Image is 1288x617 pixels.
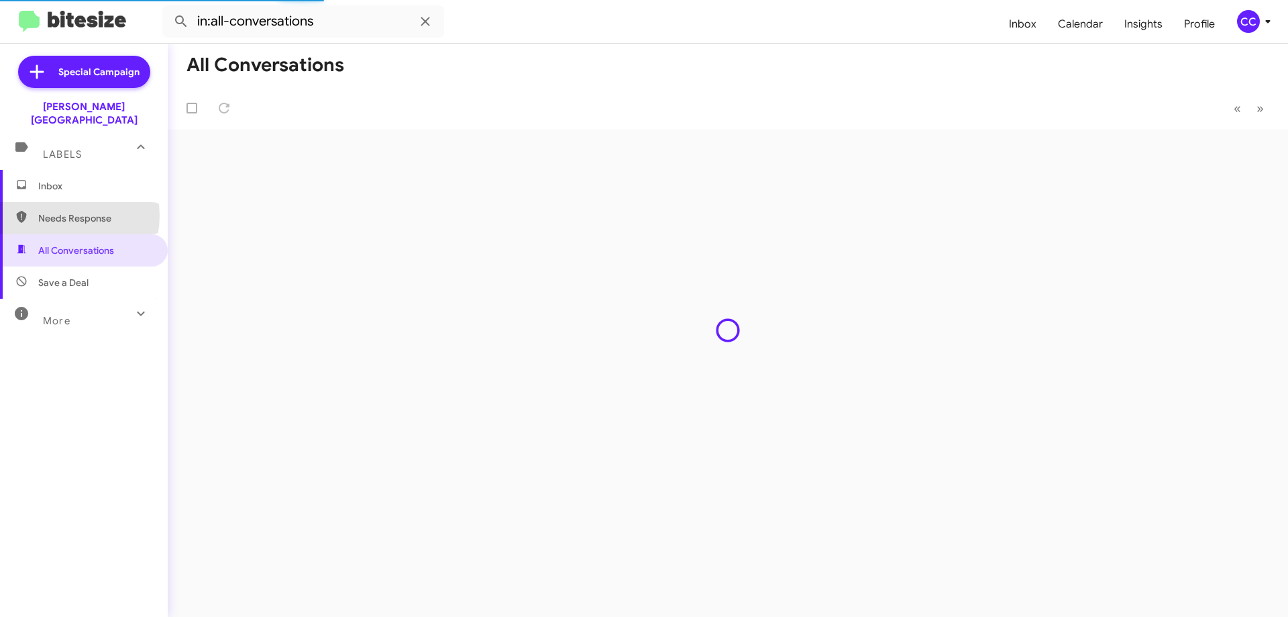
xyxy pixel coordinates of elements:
span: Save a Deal [38,276,89,289]
span: More [43,315,70,327]
a: Special Campaign [18,56,150,88]
a: Insights [1114,5,1173,44]
input: Search [162,5,444,38]
span: Special Campaign [58,65,140,79]
span: Inbox [38,179,152,193]
a: Inbox [998,5,1047,44]
nav: Page navigation example [1226,95,1272,122]
span: Labels [43,148,82,160]
a: Calendar [1047,5,1114,44]
button: Next [1248,95,1272,122]
div: CC [1237,10,1260,33]
span: Needs Response [38,211,152,225]
span: « [1234,100,1241,117]
a: Profile [1173,5,1226,44]
span: All Conversations [38,244,114,257]
button: Previous [1226,95,1249,122]
h1: All Conversations [186,54,344,76]
button: CC [1226,10,1273,33]
span: » [1256,100,1264,117]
